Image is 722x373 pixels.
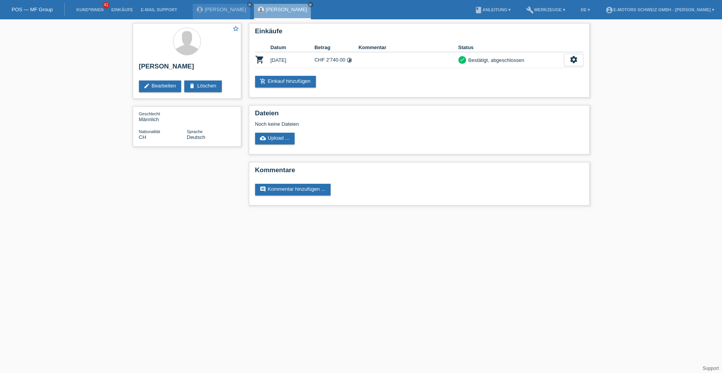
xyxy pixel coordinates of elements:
[458,43,564,52] th: Status
[605,6,613,14] i: account_circle
[255,166,583,178] h2: Kommentare
[522,7,569,12] a: buildWerkzeuge ▾
[189,83,195,89] i: delete
[107,7,137,12] a: Einkäufe
[255,27,583,39] h2: Einkäufe
[255,184,331,195] a: commentKommentar hinzufügen ...
[255,133,295,144] a: cloud_uploadUpload ...
[139,63,235,74] h2: [PERSON_NAME]
[248,3,252,7] i: close
[260,78,266,84] i: add_shopping_cart
[72,7,107,12] a: Kund*innen
[139,111,187,122] div: Männlich
[260,186,266,192] i: comment
[569,55,578,64] i: settings
[314,52,358,68] td: CHF 2'740.00
[602,7,718,12] a: account_circleE-Motors Schweiz GmbH - [PERSON_NAME] ▾
[526,6,534,14] i: build
[144,83,150,89] i: edit
[255,110,583,121] h2: Dateien
[314,43,358,52] th: Betrag
[358,43,458,52] th: Kommentar
[247,2,252,7] a: close
[232,25,239,33] a: star_border
[577,7,594,12] a: DE ▾
[308,2,313,7] a: close
[139,129,160,134] span: Nationalität
[471,7,514,12] a: bookAnleitung ▾
[271,43,315,52] th: Datum
[137,7,181,12] a: E-Mail Support
[266,7,307,12] a: [PERSON_NAME]
[703,366,719,371] a: Support
[205,7,246,12] a: [PERSON_NAME]
[255,76,316,87] a: add_shopping_cartEinkauf hinzufügen
[466,56,525,64] div: Bestätigt, abgeschlossen
[260,135,266,141] i: cloud_upload
[139,111,160,116] span: Geschlecht
[103,2,110,9] span: 41
[184,80,221,92] a: deleteLöschen
[346,57,352,63] i: 12 Raten
[255,55,264,64] i: POSP00026529
[187,129,203,134] span: Sprache
[271,52,315,68] td: [DATE]
[460,57,465,62] i: check
[255,121,492,127] div: Noch keine Dateien
[139,134,146,140] span: Schweiz
[139,80,182,92] a: editBearbeiten
[232,25,239,32] i: star_border
[309,3,312,7] i: close
[187,134,206,140] span: Deutsch
[475,6,482,14] i: book
[12,7,53,12] a: POS — MF Group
